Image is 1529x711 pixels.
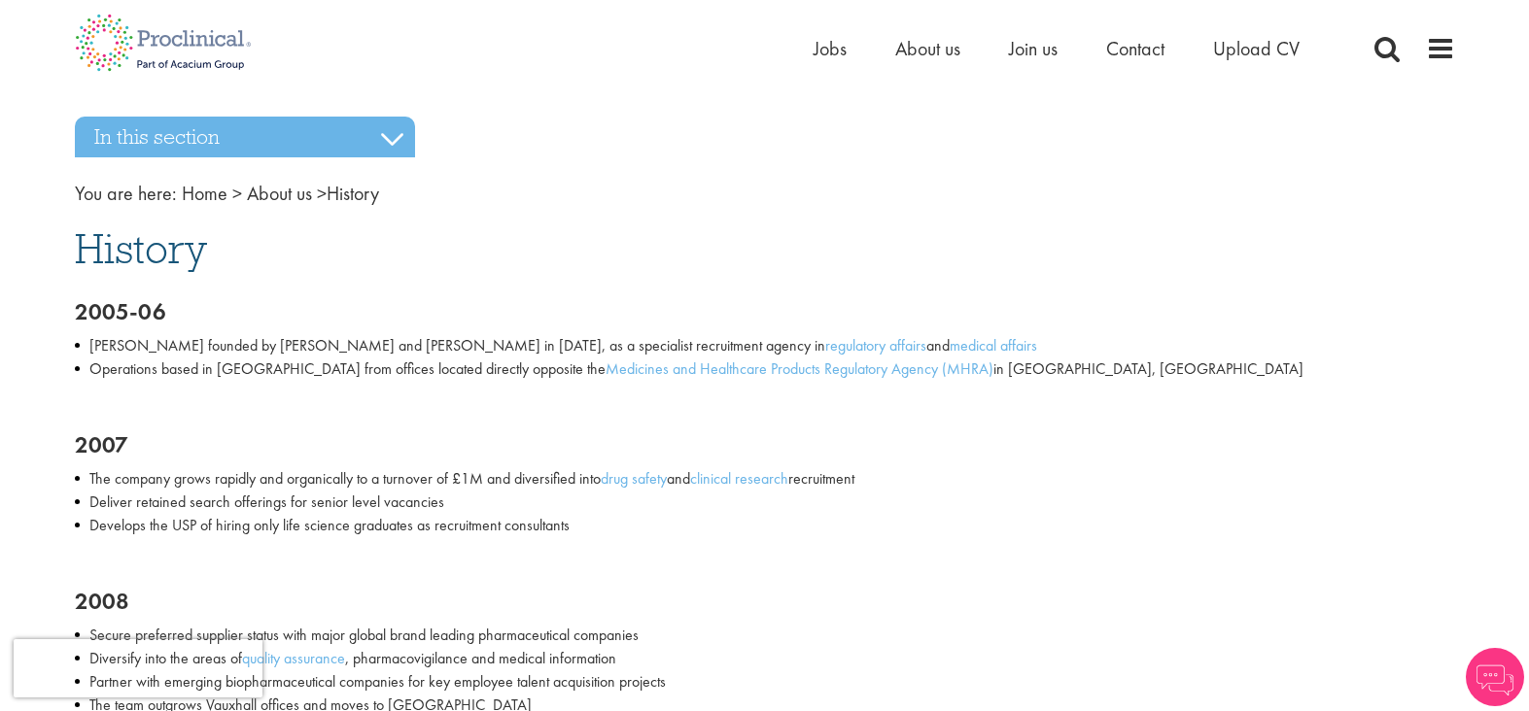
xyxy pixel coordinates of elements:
li: Partner with emerging biopharmaceutical companies for key employee talent acquisition projects [75,670,1455,694]
span: You are here: [75,181,177,206]
a: breadcrumb link to About us [247,181,312,206]
a: Medicines and Healthcare Products Regulatory Agency (MHRA) [606,358,993,379]
span: History [182,181,379,206]
li: Secure preferred supplier status with major global brand leading pharmaceutical companies [75,624,1455,647]
a: medical affairs [950,335,1037,355]
h2: 2008 [75,589,1455,614]
li: [PERSON_NAME] founded by [PERSON_NAME] and [PERSON_NAME] in [DATE], as a specialist recruitment a... [75,334,1455,357]
span: > [317,181,327,206]
li: Deliver retained search offerings for senior level vacancies [75,491,1455,514]
iframe: reCAPTCHA [14,639,262,697]
h2: 2005-06 [75,299,1455,324]
li: Operations based in [GEOGRAPHIC_DATA] from offices located directly opposite the in [GEOGRAPHIC_D... [75,357,1455,381]
a: Join us [1009,36,1058,61]
li: The company grows rapidly and organically to a turnover of £1M and diversified into and recruitment [75,467,1455,491]
a: Upload CV [1213,36,1300,61]
a: drug safety [601,468,667,489]
h2: 2007 [75,432,1455,457]
span: History [75,222,207,275]
h3: In this section [75,117,415,157]
a: clinical research [690,468,788,489]
a: Contact [1106,36,1164,61]
a: quality assurance [242,648,345,668]
span: > [232,181,242,206]
li: Develops the USP of hiring only life science graduates as recruitment consultants [75,514,1455,537]
a: regulatory affairs [825,335,926,355]
img: Chatbot [1466,648,1524,706]
a: About us [895,36,960,61]
li: Diversify into the areas of , pharmacovigilance and medical information [75,647,1455,670]
a: Jobs [814,36,847,61]
a: breadcrumb link to Home [182,181,227,206]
